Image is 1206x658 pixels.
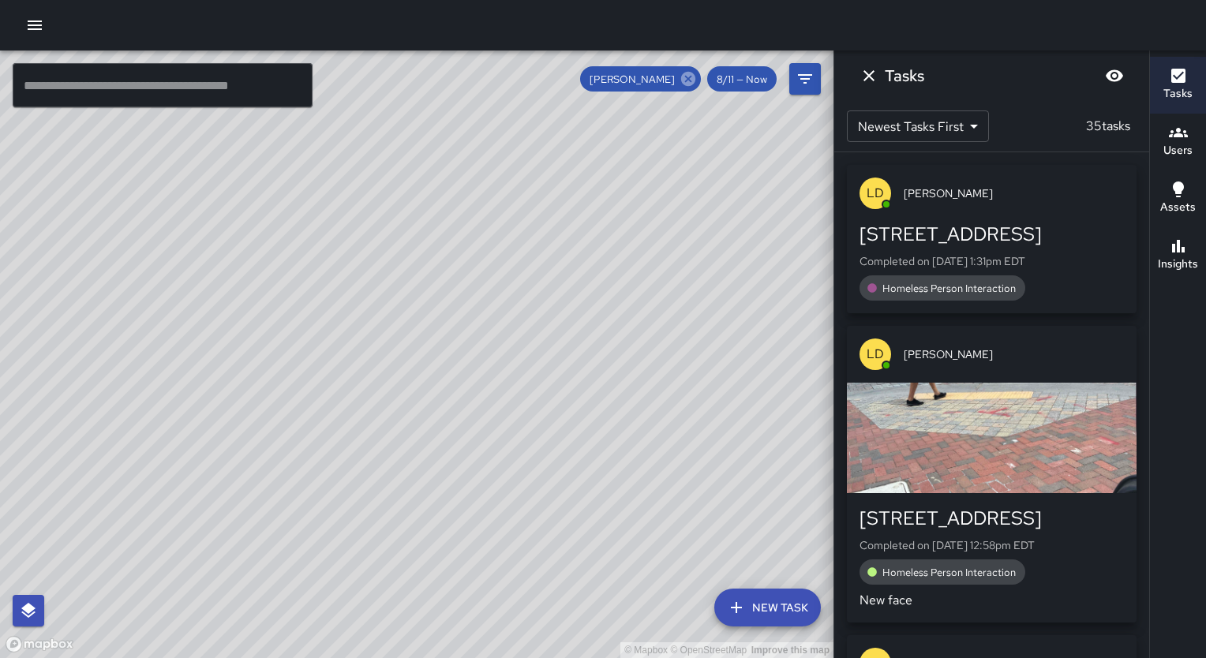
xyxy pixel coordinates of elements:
button: LD[PERSON_NAME][STREET_ADDRESS]Completed on [DATE] 1:31pm EDTHomeless Person Interaction [847,165,1137,313]
span: 8/11 — Now [707,73,777,86]
p: Completed on [DATE] 12:58pm EDT [860,537,1124,553]
h6: Tasks [885,63,924,88]
div: [PERSON_NAME] [580,66,701,92]
span: [PERSON_NAME] [904,346,1124,362]
p: 35 tasks [1080,117,1137,136]
p: Completed on [DATE] 1:31pm EDT [860,253,1124,269]
h6: Assets [1160,199,1196,216]
span: Homeless Person Interaction [873,282,1025,295]
button: Filters [789,63,821,95]
button: Tasks [1150,57,1206,114]
p: New face [860,591,1124,610]
h6: Users [1163,142,1193,159]
div: [STREET_ADDRESS] [860,506,1124,531]
button: Dismiss [853,60,885,92]
h6: Insights [1158,256,1198,273]
button: Insights [1150,227,1206,284]
button: Assets [1150,170,1206,227]
p: LD [867,345,884,364]
button: LD[PERSON_NAME][STREET_ADDRESS]Completed on [DATE] 12:58pm EDTHomeless Person InteractionNew face [847,326,1137,622]
p: LD [867,184,884,203]
h6: Tasks [1163,85,1193,103]
button: New Task [714,589,821,626]
div: [STREET_ADDRESS] [860,222,1124,247]
span: Homeless Person Interaction [873,566,1025,579]
button: Users [1150,114,1206,170]
span: [PERSON_NAME] [580,73,684,86]
div: Newest Tasks First [847,110,989,142]
button: Blur [1099,60,1130,92]
span: [PERSON_NAME] [904,185,1124,201]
